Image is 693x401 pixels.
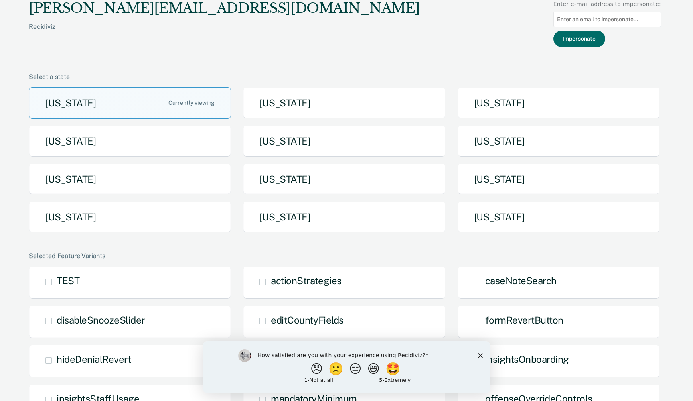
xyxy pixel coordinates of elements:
span: editCountyFields [271,314,343,326]
span: formRevertButton [485,314,563,326]
button: [US_STATE] [243,201,445,233]
button: [US_STATE] [29,201,231,233]
span: caseNoteSearch [485,275,557,286]
div: Select a state [29,73,661,81]
button: [US_STATE] [29,125,231,157]
button: Impersonate [553,31,605,47]
iframe: Survey by Kim from Recidiviz [203,341,490,393]
button: [US_STATE] [458,201,660,233]
div: Selected Feature Variants [29,252,661,260]
button: [US_STATE] [243,125,445,157]
span: actionStrategies [271,275,341,286]
span: insightsOnboarding [485,354,569,365]
button: [US_STATE] [458,125,660,157]
span: disableSnoozeSlider [57,314,145,326]
button: [US_STATE] [29,163,231,195]
button: [US_STATE] [243,87,445,119]
button: [US_STATE] [29,87,231,119]
button: [US_STATE] [458,87,660,119]
div: Recidiviz [29,23,419,43]
button: [US_STATE] [243,163,445,195]
input: Enter an email to impersonate... [553,12,661,27]
span: hideDenialRevert [57,354,131,365]
span: TEST [57,275,79,286]
button: [US_STATE] [458,163,660,195]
